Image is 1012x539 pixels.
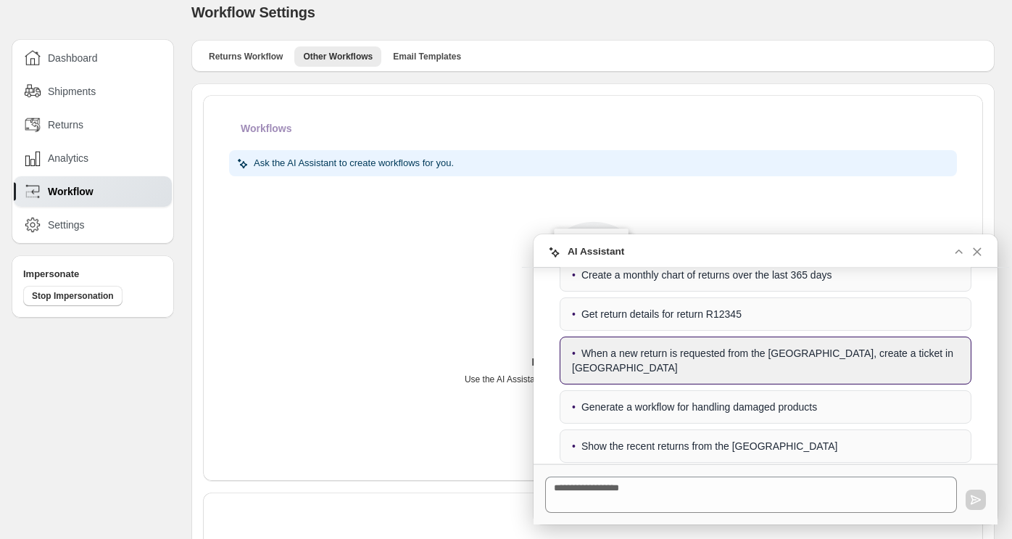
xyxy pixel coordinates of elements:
p: No workflows created yet [448,355,738,369]
div: Generate a workflow for handling damaged products [560,390,971,424]
span: • [572,347,576,359]
span: Workflow Settings [191,4,315,20]
span: • [572,308,576,320]
span: Stop Impersonation [32,290,114,302]
span: Returns Workflow [209,51,283,62]
p: Use the AI Assistant chat to create custom workflows. Just ask it to generate a workflow for you! [448,374,738,397]
span: Email Templates [393,51,461,62]
span: Returns [48,118,83,132]
span: Other Workflows [303,51,373,62]
h3: AI Assistant [568,244,624,260]
span: Workflow [48,184,94,199]
span: Shipments [48,84,96,99]
span: Analytics [48,151,88,165]
span: Dashboard [48,51,98,65]
span: Settings [48,218,85,232]
div: Create a monthly chart of returns over the last 365 days [560,258,971,292]
span: • [572,401,576,413]
span: • [572,440,576,452]
p: Ask the AI Assistant to create workflows for you. [254,156,454,170]
div: When a new return is requested from the [GEOGRAPHIC_DATA], create a ticket in [GEOGRAPHIC_DATA] [560,337,971,384]
div: Show the recent returns from the [GEOGRAPHIC_DATA] [560,429,971,463]
h4: Impersonate [23,267,162,281]
span: • [572,269,576,281]
h2: Workflows [241,121,292,136]
button: Stop Impersonation [23,286,123,306]
div: Get return details for return R12345 [560,297,971,331]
